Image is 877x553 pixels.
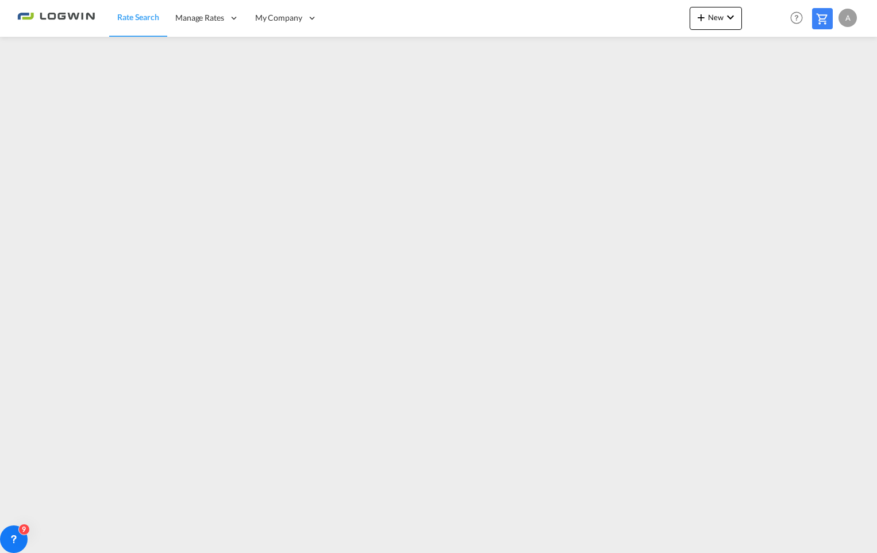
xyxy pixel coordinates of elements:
[838,9,857,27] div: A
[694,13,737,22] span: New
[694,10,708,24] md-icon: icon-plus 400-fg
[17,5,95,31] img: 2761ae10d95411efa20a1f5e0282d2d7.png
[787,8,812,29] div: Help
[724,10,737,24] md-icon: icon-chevron-down
[787,8,806,28] span: Help
[175,12,224,24] span: Manage Rates
[255,12,302,24] span: My Company
[117,12,159,22] span: Rate Search
[690,7,742,30] button: icon-plus 400-fgNewicon-chevron-down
